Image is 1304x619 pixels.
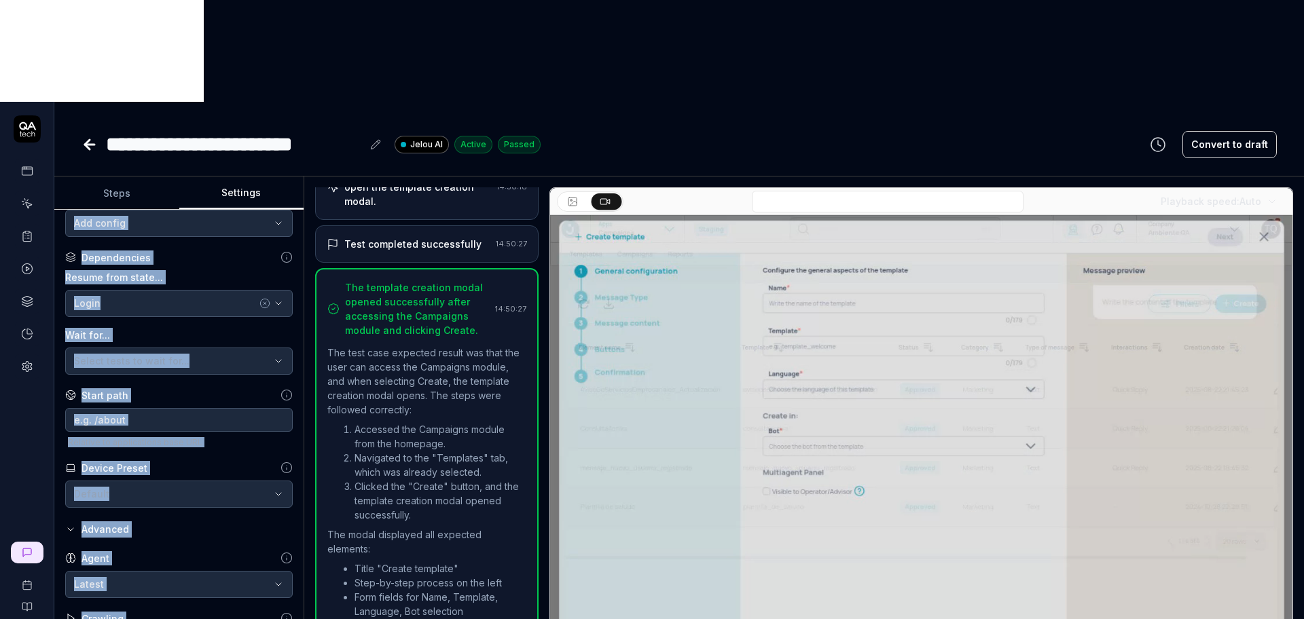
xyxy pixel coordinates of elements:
p: The test case expected result was that the user can access the Campaigns module, and when selecti... [327,345,526,417]
div: Default [74,487,109,501]
div: Dependencies [81,250,151,265]
button: Login [65,290,293,317]
span: Relative to applications base URL [65,437,293,447]
time: 14:50:18 [496,182,527,191]
div: Passed [498,136,541,153]
div: The template creation modal opened successfully after accessing the Campaigns module and clicking... [345,280,490,337]
button: Default [65,481,293,508]
label: Wait for... [65,328,293,342]
li: Step-by-step process on the left [355,576,526,590]
button: Convert to draft [1182,131,1277,158]
button: View version history [1142,131,1174,158]
li: Title "Create template" [355,561,526,576]
div: Click the 'Crear' button to open the template creation modal. [344,166,491,208]
a: Book a call with us [5,569,48,590]
input: e.g. /about [65,408,293,432]
div: Advanced [81,521,129,538]
button: Steps [54,177,179,210]
li: Navigated to the "Templates" tab, which was already selected. [355,451,526,479]
div: Active [454,136,492,153]
a: Documentation [5,590,48,612]
button: Select tests to wait for... [65,348,293,375]
div: Agent [81,551,109,565]
li: Form fields for Name, Template, Language, Bot selection [355,590,526,618]
a: Jelou AI [395,135,449,153]
div: Playback speed: [1161,194,1261,208]
li: Accessed the Campaigns module from the homepage. [355,422,526,451]
time: 14:50:27 [495,304,526,314]
button: Settings [179,177,304,210]
label: Resume from state... [65,270,293,284]
li: Clicked the "Create" button, and the template creation modal opened successfully. [355,479,526,522]
time: 14:50:27 [496,239,527,248]
span: Select tests to wait for... [74,355,189,367]
button: Advanced [65,521,129,538]
a: New conversation [11,542,43,563]
div: Test completed successfully [344,237,482,251]
p: The modal displayed all expected elements: [327,527,526,556]
div: Start path [81,388,128,402]
span: Jelou AI [410,138,443,151]
div: Login [74,296,257,310]
div: Device Preset [81,461,147,475]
